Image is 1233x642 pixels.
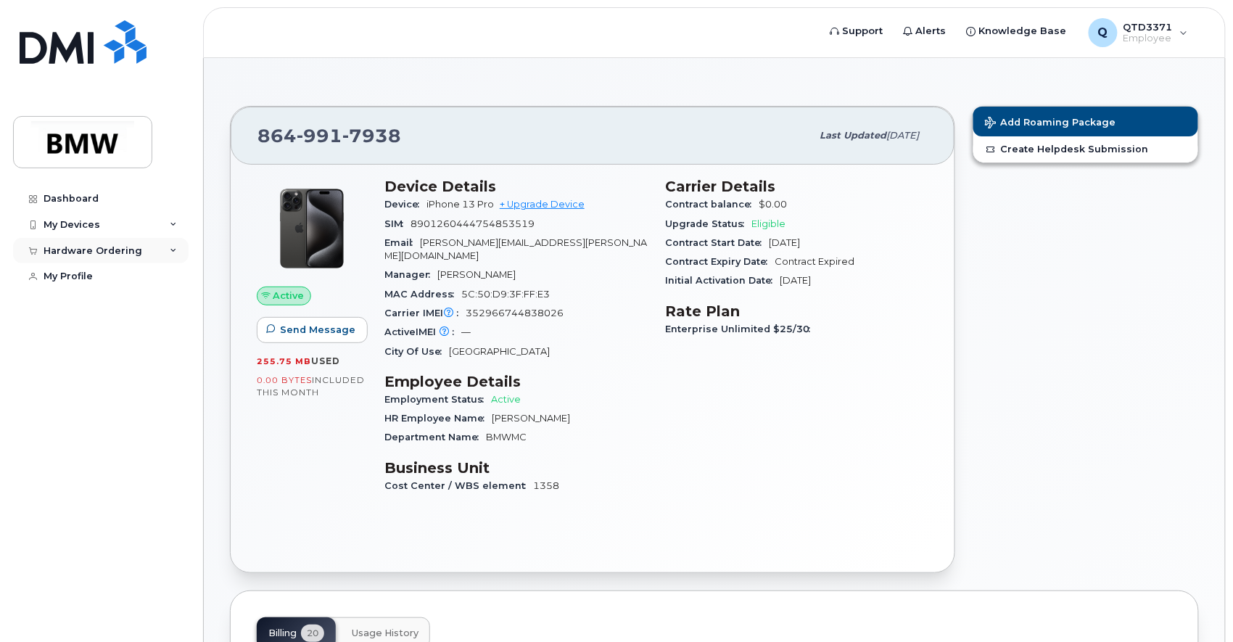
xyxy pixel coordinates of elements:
span: 5C:50:D9:3F:FF:E3 [461,289,550,300]
span: 352966744838026 [466,308,564,318]
span: Upgrade Status [665,218,751,229]
span: Add Roaming Package [985,117,1116,131]
span: [DATE] [780,275,811,286]
button: Send Message [257,317,368,343]
span: Usage History [352,627,418,639]
a: + Upgrade Device [500,199,585,210]
h3: Rate Plan [665,303,928,320]
span: [GEOGRAPHIC_DATA] [449,346,550,357]
span: iPhone 13 Pro [426,199,494,210]
span: Contract Expiry Date [665,256,775,267]
button: Add Roaming Package [973,107,1198,136]
span: Cost Center / WBS element [384,480,533,491]
span: Eligible [751,218,785,229]
span: — [461,326,471,337]
span: Email [384,237,420,248]
span: [DATE] [769,237,800,248]
span: 7938 [342,125,401,147]
span: Device [384,199,426,210]
span: 255.75 MB [257,356,311,366]
span: MAC Address [384,289,461,300]
span: Department Name [384,432,486,443]
span: BMWMC [486,432,527,443]
span: 991 [297,125,342,147]
span: Active [273,289,305,303]
span: Initial Activation Date [665,275,780,286]
span: Contract Expired [775,256,854,267]
span: [PERSON_NAME] [437,269,516,280]
span: Employment Status [384,394,491,405]
img: iPhone_15_Pro_Black.png [268,185,355,272]
iframe: Messenger Launcher [1170,579,1222,631]
h3: Device Details [384,178,648,195]
span: Send Message [280,323,355,337]
span: HR Employee Name [384,413,492,424]
span: Active IMEI [384,326,461,337]
span: $0.00 [759,199,787,210]
span: 0.00 Bytes [257,375,312,385]
span: Contract balance [665,199,759,210]
span: Manager [384,269,437,280]
span: SIM [384,218,411,229]
span: Contract Start Date [665,237,769,248]
span: 864 [257,125,401,147]
a: Create Helpdesk Submission [973,136,1198,162]
span: City Of Use [384,346,449,357]
span: [PERSON_NAME] [492,413,570,424]
span: 8901260444754853519 [411,218,535,229]
span: [DATE] [886,130,919,141]
span: used [311,355,340,366]
span: 1358 [533,480,559,491]
span: [PERSON_NAME][EMAIL_ADDRESS][PERSON_NAME][DOMAIN_NAME] [384,237,647,261]
h3: Carrier Details [665,178,928,195]
span: Carrier IMEI [384,308,466,318]
span: Active [491,394,521,405]
h3: Business Unit [384,459,648,477]
span: Enterprise Unlimited $25/30 [665,324,817,334]
span: Last updated [820,130,886,141]
h3: Employee Details [384,373,648,390]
